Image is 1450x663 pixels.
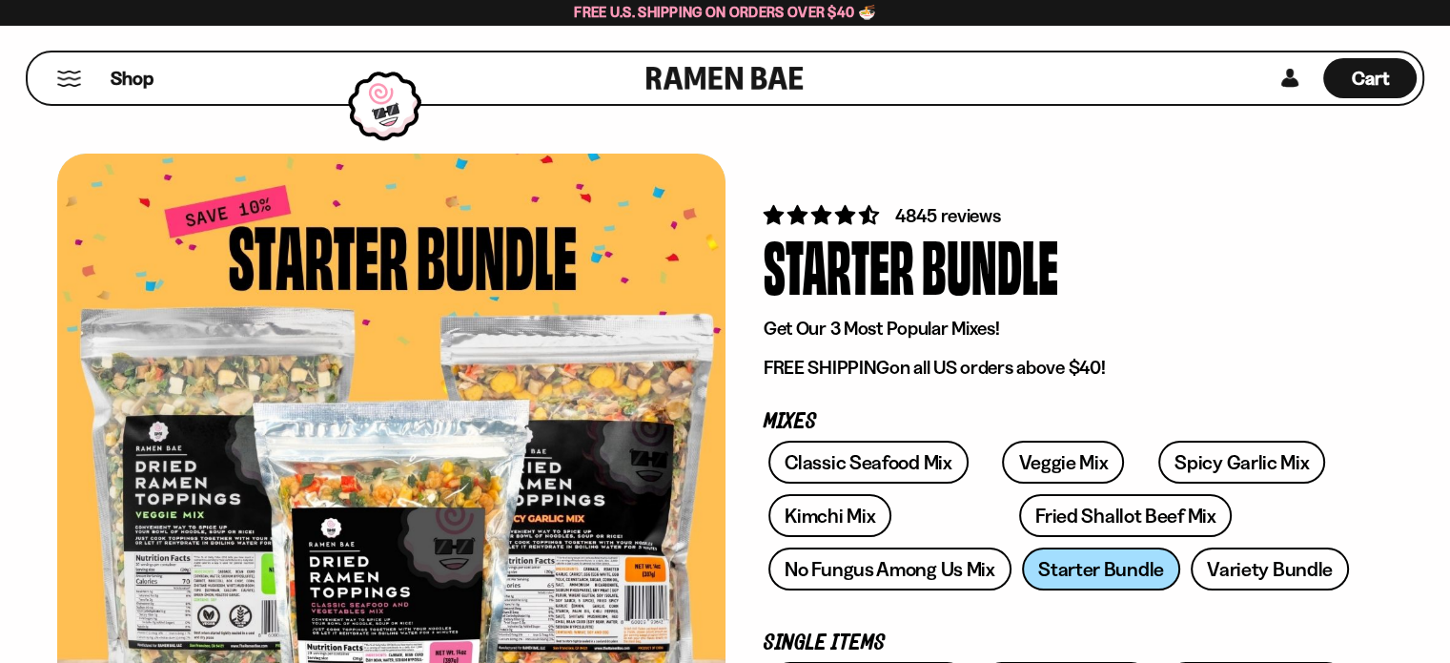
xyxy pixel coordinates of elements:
a: Fried Shallot Beef Mix [1019,494,1232,537]
div: Bundle [922,229,1058,300]
p: Mixes [764,413,1355,431]
span: Cart [1352,67,1389,90]
strong: FREE SHIPPING [764,356,889,379]
span: 4845 reviews [895,204,1001,227]
a: Kimchi Mix [768,494,891,537]
div: Cart [1323,52,1417,104]
a: No Fungus Among Us Mix [768,548,1011,590]
a: Veggie Mix [1002,441,1124,484]
span: Shop [111,66,153,92]
p: on all US orders above $40! [764,356,1355,380]
a: Classic Seafood Mix [768,441,968,484]
div: Starter [764,229,914,300]
span: Free U.S. Shipping on Orders over $40 🍜 [574,3,876,21]
p: Get Our 3 Most Popular Mixes! [764,317,1355,341]
button: Mobile Menu Trigger [56,71,82,87]
a: Shop [111,58,153,98]
a: Spicy Garlic Mix [1158,441,1325,484]
p: Single Items [764,634,1355,653]
a: Variety Bundle [1191,548,1349,590]
span: 4.71 stars [764,203,883,227]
